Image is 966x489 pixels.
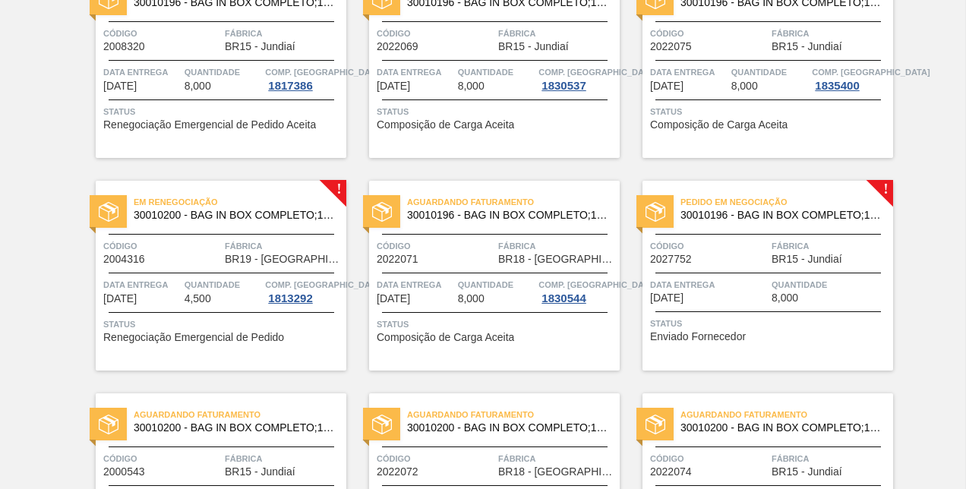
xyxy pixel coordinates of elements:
span: 08/10/2025 [103,293,137,304]
span: 2022072 [377,466,418,478]
span: Status [103,104,343,119]
span: Fábrica [225,238,343,254]
span: Fábrica [498,238,616,254]
span: Aguardando Faturamento [407,194,620,210]
span: 09/10/2025 [377,293,410,304]
span: Código [650,451,768,466]
span: BR18 - Pernambuco [498,254,616,265]
span: Quantidade [185,65,262,80]
a: statusAguardando Faturamento30010196 - BAG IN BOX COMPLETO;18L;NORMAL;;Código2022071FábricaBR18 -... [346,181,620,371]
span: 17/10/2025 [650,292,683,304]
a: !statusPedido em Negociação30010196 - BAG IN BOX COMPLETO;18L;NORMAL;;Código2027752FábricaBR15 - ... [620,181,893,371]
span: BR15 - Jundiaí [772,466,842,478]
span: Renegociação Emergencial de Pedido Aceita [103,119,316,131]
span: 2022071 [377,254,418,265]
span: BR15 - Jundiaí [772,254,842,265]
div: 1830537 [538,80,589,92]
span: 07/10/2025 [650,80,683,92]
span: BR15 - Jundiaí [225,41,295,52]
span: 30010196 - BAG IN BOX COMPLETO;18L;NORMAL;; [407,210,608,221]
span: 30010200 - BAG IN BOX COMPLETO;18L;DIET;; [134,210,334,221]
span: Status [377,317,616,332]
span: Código [103,238,221,254]
span: Quantidade [731,65,809,80]
span: Pedido em Negociação [680,194,893,210]
span: Código [650,26,768,41]
span: Fábrica [772,26,889,41]
span: Quantidade [772,277,889,292]
span: Data entrega [377,277,454,292]
span: Quantidade [185,277,262,292]
span: Fábrica [498,26,616,41]
span: 03/10/2025 [377,80,410,92]
span: 8,000 [458,293,485,304]
span: 8,000 [731,80,758,92]
img: status [372,202,392,222]
span: 2022075 [650,41,692,52]
span: Status [377,104,616,119]
span: Em renegociação [134,194,346,210]
span: Aguardando Faturamento [407,407,620,422]
span: Composição de Carga Aceita [650,119,788,131]
span: 2022074 [650,466,692,478]
span: Status [650,104,889,119]
a: !statusEm renegociação30010200 - BAG IN BOX COMPLETO;18L;DIET;;Código2004316FábricaBR19 - [GEOGRA... [73,181,346,371]
img: status [372,415,392,434]
span: Comp. Carga [265,65,383,80]
span: Data entrega [103,277,181,292]
span: Fábrica [772,238,889,254]
a: Comp. [GEOGRAPHIC_DATA]1817386 [265,65,343,92]
a: Comp. [GEOGRAPHIC_DATA]1830537 [538,65,616,92]
span: 30010200 - BAG IN BOX COMPLETO;18L;DIET;; [134,422,334,434]
span: Fábrica [225,451,343,466]
span: Composição de Carga Aceita [377,332,514,343]
div: 1817386 [265,80,315,92]
span: 8,000 [185,80,211,92]
a: Comp. [GEOGRAPHIC_DATA]1830544 [538,277,616,304]
span: Enviado Fornecedor [650,331,746,342]
img: status [646,415,665,434]
span: 2000543 [103,466,145,478]
span: Aguardando Faturamento [680,407,893,422]
span: 2004316 [103,254,145,265]
span: 2027752 [650,254,692,265]
span: Aguardando Faturamento [134,407,346,422]
span: Fábrica [498,451,616,466]
a: Comp. [GEOGRAPHIC_DATA]1835400 [812,65,889,92]
img: status [99,202,118,222]
span: Fábrica [225,26,343,41]
span: Comp. Carga [538,65,656,80]
span: Código [377,26,494,41]
div: 1835400 [812,80,862,92]
span: Status [650,316,889,331]
span: BR19 - Nova Rio [225,254,343,265]
span: Código [103,451,221,466]
span: 8,000 [458,80,485,92]
span: Fábrica [772,451,889,466]
span: Código [103,26,221,41]
span: BR18 - Pernambuco [498,466,616,478]
span: Código [650,238,768,254]
span: 30010200 - BAG IN BOX COMPLETO;18L;DIET;; [407,422,608,434]
img: status [646,202,665,222]
span: 30010196 - BAG IN BOX COMPLETO;18L;NORMAL;; [680,210,881,221]
span: Renegociação Emergencial de Pedido [103,332,284,343]
span: 2008320 [103,41,145,52]
span: Código [377,451,494,466]
span: 4,500 [185,293,211,304]
span: Status [103,317,343,332]
span: Comp. Carga [265,277,383,292]
span: 30010200 - BAG IN BOX COMPLETO;18L;DIET;; [680,422,881,434]
span: BR15 - Jundiaí [498,41,569,52]
span: Data entrega [377,65,454,80]
div: 1830544 [538,292,589,304]
span: 2022069 [377,41,418,52]
span: Data entrega [650,65,728,80]
span: Data entrega [650,277,768,292]
span: BR15 - Jundiaí [225,466,295,478]
span: Comp. Carga [812,65,930,80]
a: Comp. [GEOGRAPHIC_DATA]1813292 [265,277,343,304]
span: 02/10/2025 [103,80,137,92]
span: Composição de Carga Aceita [377,119,514,131]
span: BR15 - Jundiaí [772,41,842,52]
